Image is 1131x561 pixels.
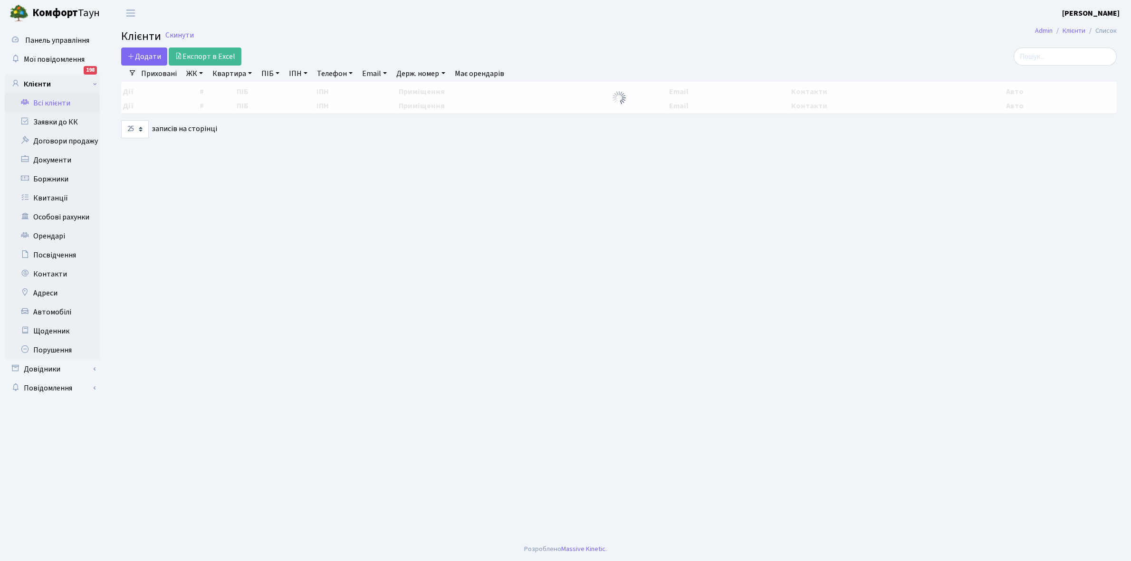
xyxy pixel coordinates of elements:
[5,75,100,94] a: Клієнти
[285,66,311,82] a: ІПН
[5,284,100,303] a: Адреси
[5,246,100,265] a: Посвідчення
[84,66,97,75] div: 198
[32,5,78,20] b: Комфорт
[5,322,100,341] a: Щоденник
[5,379,100,398] a: Повідомлення
[121,48,167,66] a: Додати
[5,208,100,227] a: Особові рахунки
[5,265,100,284] a: Контакти
[524,544,607,554] div: Розроблено .
[5,94,100,113] a: Всі клієнти
[561,544,605,554] a: Massive Kinetic
[1062,8,1120,19] a: [PERSON_NAME]
[127,51,161,62] span: Додати
[121,120,217,138] label: записів на сторінці
[209,66,256,82] a: Квартира
[121,28,161,45] span: Клієнти
[393,66,449,82] a: Держ. номер
[1014,48,1117,66] input: Пошук...
[165,31,194,40] a: Скинути
[5,303,100,322] a: Автомобілі
[5,113,100,132] a: Заявки до КК
[119,5,143,21] button: Переключити навігацію
[1035,26,1053,36] a: Admin
[612,90,627,105] img: Обробка...
[5,151,100,170] a: Документи
[5,227,100,246] a: Орендарі
[5,31,100,50] a: Панель управління
[313,66,356,82] a: Телефон
[5,50,100,69] a: Мої повідомлення198
[10,4,29,23] img: logo.png
[24,54,85,65] span: Мої повідомлення
[358,66,391,82] a: Email
[258,66,283,82] a: ПІБ
[25,35,89,46] span: Панель управління
[182,66,207,82] a: ЖК
[5,132,100,151] a: Договори продажу
[121,120,149,138] select: записів на сторінці
[5,341,100,360] a: Порушення
[1085,26,1117,36] li: Список
[5,170,100,189] a: Боржники
[451,66,508,82] a: Має орендарів
[137,66,181,82] a: Приховані
[5,360,100,379] a: Довідники
[1063,26,1085,36] a: Клієнти
[169,48,241,66] a: Експорт в Excel
[5,189,100,208] a: Квитанції
[32,5,100,21] span: Таун
[1021,21,1131,41] nav: breadcrumb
